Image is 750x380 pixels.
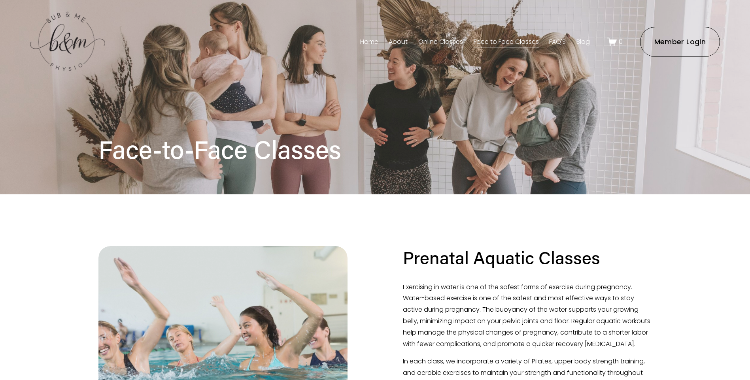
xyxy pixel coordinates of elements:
a: 0 items in cart [607,37,623,47]
h2: Prenatal Aquatic Classes [403,246,600,269]
span: 0 [619,37,623,46]
a: Member Login [640,27,720,57]
a: Blog [576,36,590,48]
a: Online Classes [418,36,463,48]
a: FAQ'S [549,36,566,48]
img: bubandme [30,11,105,72]
a: Home [360,36,378,48]
a: Face to Face Classes [474,36,539,48]
p: Exercising in water is one of the safest forms of exercise during pregnancy. Water-based exercise... [403,282,652,350]
h1: Face-to-Face Classes [98,134,375,165]
a: About [389,36,408,48]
